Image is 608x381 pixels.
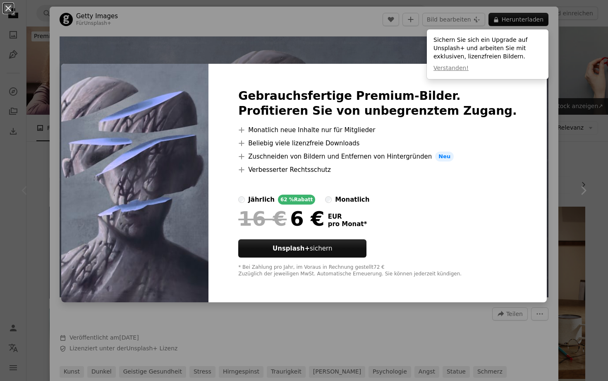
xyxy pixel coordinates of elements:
[435,152,454,162] span: Neu
[238,138,517,148] li: Beliebig viele lizenzfreie Downloads
[238,125,517,135] li: Monatlich neue Inhalte nur für Mitglieder
[335,195,369,205] div: monatlich
[238,152,517,162] li: Zuschneiden von Bildern und Entfernen von Hintergründen
[238,165,517,175] li: Verbesserter Rechtsschutz
[238,196,245,203] input: jährlich62 %Rabatt
[325,196,332,203] input: monatlich
[248,195,275,205] div: jährlich
[273,245,310,252] strong: Unsplash+
[238,208,324,229] div: 6 €
[238,89,517,118] h2: Gebrauchsfertige Premium-Bilder. Profitieren Sie von unbegrenztem Zugang.
[427,29,548,79] div: Sichern Sie sich ein Upgrade auf Unsplash+ und arbeiten Sie mit exklusiven, lizenzfreien Bildern.
[238,208,287,229] span: 16 €
[238,239,366,258] button: Unsplash+sichern
[278,195,315,205] div: 62 % Rabatt
[238,264,517,277] div: * Bei Zahlung pro Jahr, im Voraus in Rechnung gestellt 72 € Zuzüglich der jeweiligen MwSt. Automa...
[433,64,469,72] button: Verstanden!
[328,220,367,228] span: pro Monat *
[328,213,367,220] span: EUR
[61,64,208,302] img: premium_photo-1711987208994-28aa5e73235c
